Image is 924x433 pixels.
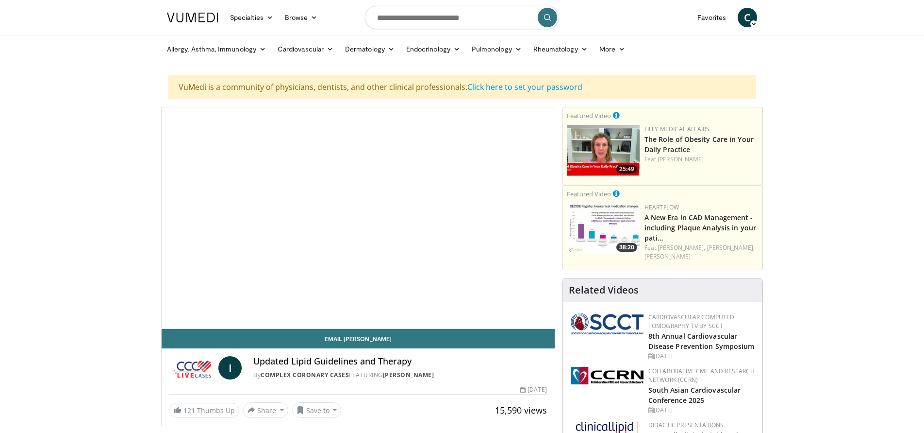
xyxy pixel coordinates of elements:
[567,190,611,198] small: Featured Video
[495,404,547,416] span: 15,590 views
[169,403,239,418] a: 121 Thumbs Up
[658,243,705,252] a: [PERSON_NAME],
[168,75,756,99] div: VuMedi is a community of physicians, dentists, and other clinical professionals.
[644,252,691,260] a: [PERSON_NAME]
[567,203,640,254] a: 38:20
[648,331,755,351] a: 8th Annual Cardiovascular Disease Prevention Symposium
[648,421,755,430] div: Didactic Presentations
[218,356,242,380] a: I
[644,243,759,261] div: Feat.
[644,125,710,133] a: Lilly Medical Affairs
[520,385,546,394] div: [DATE]
[567,111,611,120] small: Featured Video
[571,367,643,384] img: a04ee3ba-8487-4636-b0fb-5e8d268f3737.png.150x105_q85_autocrop_double_scale_upscale_version-0.2.png
[162,107,555,329] video-js: Video Player
[400,39,466,59] a: Endocrinology
[567,125,640,176] img: e1208b6b-349f-4914-9dd7-f97803bdbf1d.png.150x105_q85_crop-smart_upscale.png
[183,406,195,415] span: 121
[644,203,679,211] a: Heartflow
[567,125,640,176] a: 25:49
[648,367,755,384] a: Collaborative CME and Research Network (CCRN)
[339,39,400,59] a: Dermatology
[644,213,756,242] a: A New Era in CAD Management - including Plaque Analysis in your pati…
[528,39,594,59] a: Rheumatology
[648,352,755,361] div: [DATE]
[261,371,349,379] a: Complex Coronary Cases
[253,371,546,380] div: By FEATURING
[648,385,741,405] a: South Asian Cardiovascular Conference 2025
[161,39,272,59] a: Allergy, Asthma, Immunology
[467,82,582,92] a: Click here to set your password
[707,243,755,252] a: [PERSON_NAME],
[567,203,640,254] img: 738d0e2d-290f-4d89-8861-908fb8b721dc.150x105_q85_crop-smart_upscale.jpg
[594,39,631,59] a: More
[571,313,643,334] img: 51a70120-4f25-49cc-93a4-67582377e75f.png.150x105_q85_autocrop_double_scale_upscale_version-0.2.png
[383,371,434,379] a: [PERSON_NAME]
[272,39,339,59] a: Cardiovascular
[569,284,639,296] h4: Related Videos
[692,8,732,27] a: Favorites
[169,356,214,380] img: Complex Coronary Cases
[292,402,342,418] button: Save to
[224,8,279,27] a: Specialties
[644,155,759,164] div: Feat.
[279,8,324,27] a: Browse
[644,135,754,154] a: The Role of Obesity Care in Your Daily Practice
[648,406,755,415] div: [DATE]
[162,329,555,348] a: Email [PERSON_NAME]
[466,39,528,59] a: Pulmonology
[616,165,637,173] span: 25:49
[243,402,288,418] button: Share
[616,243,637,252] span: 38:20
[658,155,704,163] a: [PERSON_NAME]
[167,13,218,22] img: VuMedi Logo
[253,356,546,367] h4: Updated Lipid Guidelines and Therapy
[648,313,735,330] a: Cardiovascular Computed Tomography TV by SCCT
[365,6,559,29] input: Search topics, interventions
[738,8,757,27] a: C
